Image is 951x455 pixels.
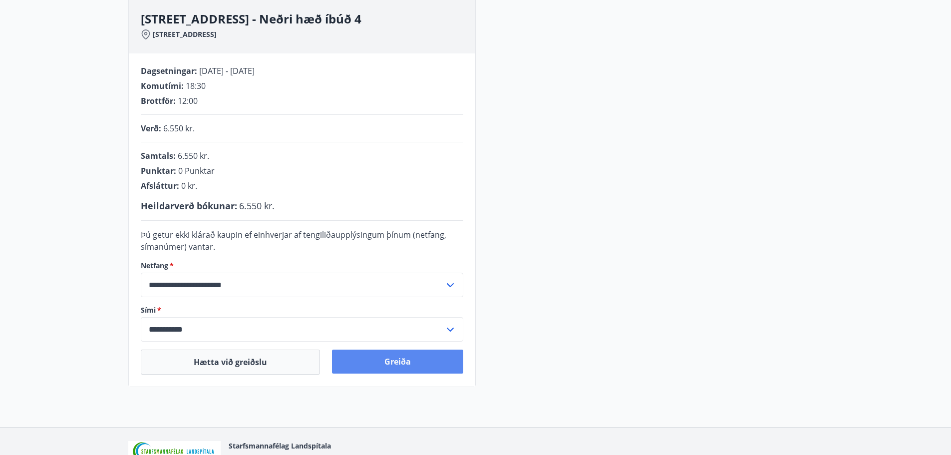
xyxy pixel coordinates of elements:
span: Starfsmannafélag Landspítala [229,441,331,451]
span: 0 kr. [181,180,197,191]
span: Punktar : [141,165,176,176]
button: Greiða [332,350,463,374]
span: Heildarverð bókunar : [141,200,237,212]
span: Afsláttur : [141,180,179,191]
span: 6.550 kr. [178,150,209,161]
span: 6.550 kr. [163,123,195,134]
span: Verð : [141,123,161,134]
span: 6.550 kr. [239,200,275,212]
h3: [STREET_ADDRESS] - Neðri hæð íbúð 4 [141,10,475,27]
span: Brottför : [141,95,176,106]
span: Komutími : [141,80,184,91]
button: Hætta við greiðslu [141,350,320,375]
span: [STREET_ADDRESS] [153,29,217,39]
label: Sími [141,305,463,315]
span: 18:30 [186,80,206,91]
span: 0 Punktar [178,165,215,176]
span: Þú getur ekki klárað kaupin ef einhverjar af tengiliðaupplýsingum þínum (netfang, símanúmer) vantar. [141,229,446,252]
span: [DATE] - [DATE] [199,65,255,76]
span: Samtals : [141,150,176,161]
span: Dagsetningar : [141,65,197,76]
span: 12:00 [178,95,198,106]
label: Netfang [141,261,463,271]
